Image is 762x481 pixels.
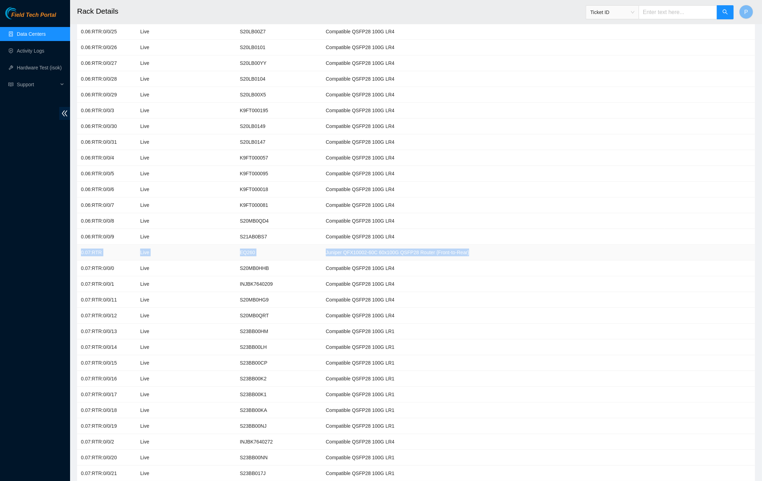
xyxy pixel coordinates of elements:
td: Compatible QSFP28 100G LR4 [322,87,506,103]
td: Live [136,418,194,434]
td: 0.07:RTR:0/0/16 [77,371,136,387]
td: K9FT000095 [236,166,322,182]
a: Data Centers [17,31,46,37]
td: 0.07:RTR:0/0/20 [77,450,136,466]
td: Live [136,339,194,355]
td: Compatible QSFP28 100G LR4 [322,229,506,245]
span: Ticket ID [590,7,634,18]
td: 0.06:RTR:0/0/7 [77,197,136,213]
a: Hardware Test (isok) [17,65,62,70]
span: Field Tech Portal [11,12,56,19]
td: Live [136,40,194,55]
td: Compatible QSFP28 100G LR4 [322,213,506,229]
td: S21AB0BS7 [236,229,322,245]
td: 0.06:RTR:0/0/28 [77,71,136,87]
td: 0.06:RTR:0/0/6 [77,182,136,197]
td: 0.06:RTR:0/0/5 [77,166,136,182]
td: Live [136,166,194,182]
td: S20LB0104 [236,71,322,87]
span: Support [17,77,58,92]
td: S23BB00CP [236,355,322,371]
td: Compatible QSFP28 100G LR1 [322,387,506,402]
td: 0.06:RTR:0/0/3 [77,103,136,118]
td: Juniper QFX10002-60C 60x100G QSFP28 Router {Front-to-Rear} [322,245,506,260]
td: S23BB00NJ [236,418,322,434]
td: Live [136,55,194,71]
td: K9FT000057 [236,150,322,166]
td: 0.06:RTR:0/0/26 [77,40,136,55]
td: Live [136,134,194,150]
button: search [717,5,734,19]
a: Activity Logs [17,48,44,54]
td: Live [136,182,194,197]
span: double-left [59,107,70,120]
td: Compatible QSFP28 100G LR1 [322,355,506,371]
td: Live [136,229,194,245]
td: Live [136,371,194,387]
td: Compatible QSFP28 100G LR4 [322,197,506,213]
td: 0.07:RTR:0/0/2 [77,434,136,450]
td: Live [136,387,194,402]
td: 0.06:RTR:0/0/31 [77,134,136,150]
td: Compatible QSFP28 100G LR4 [322,24,506,40]
td: Compatible QSFP28 100G LR4 [322,182,506,197]
td: Live [136,71,194,87]
td: Live [136,260,194,276]
span: read [8,82,13,87]
td: 0.06:RTR:0/0/27 [77,55,136,71]
td: 0.07:RTR:0/0/13 [77,324,136,339]
td: S23BB00K1 [236,387,322,402]
td: S23BB00LH [236,339,322,355]
img: Akamai Technologies [5,7,35,19]
td: S20LB00X5 [236,87,322,103]
td: Live [136,450,194,466]
td: 0.07:RTR:0/0/18 [77,402,136,418]
td: 0.06:RTR:0/0/25 [77,24,136,40]
td: S20LB00Z7 [236,24,322,40]
td: EQ260 [236,245,322,260]
td: INJBK7640272 [236,434,322,450]
td: S20LB0101 [236,40,322,55]
td: S20LB00YY [236,55,322,71]
td: Live [136,103,194,118]
td: 0.07:RTR:0/0/17 [77,387,136,402]
td: S23BB00K2 [236,371,322,387]
td: 0.06:RTR:0/0/4 [77,150,136,166]
td: Compatible QSFP28 100G LR1 [322,418,506,434]
span: P [744,8,748,16]
td: 0.07:RTR:0/0/19 [77,418,136,434]
td: Compatible QSFP28 100G LR4 [322,434,506,450]
td: Live [136,24,194,40]
td: Live [136,292,194,308]
button: P [739,5,753,19]
td: S20MB0QRT [236,308,322,324]
td: Compatible QSFP28 100G LR4 [322,134,506,150]
td: Live [136,150,194,166]
td: Live [136,118,194,134]
td: S23BB00HM [236,324,322,339]
td: K9FT000018 [236,182,322,197]
td: S23BB00NN [236,450,322,466]
td: Compatible QSFP28 100G LR1 [322,371,506,387]
td: S20MB0QD4 [236,213,322,229]
td: INJBK7640209 [236,276,322,292]
td: K9FT000081 [236,197,322,213]
td: Compatible QSFP28 100G LR4 [322,150,506,166]
td: 0.07:RTR:0/0/15 [77,355,136,371]
a: Akamai TechnologiesField Tech Portal [5,13,56,22]
td: Compatible QSFP28 100G LR1 [322,450,506,466]
td: Live [136,213,194,229]
td: Live [136,308,194,324]
td: Live [136,324,194,339]
td: S20MB0HG9 [236,292,322,308]
td: S20LB0147 [236,134,322,150]
td: 0.06:RTR:0/0/29 [77,87,136,103]
span: search [722,9,728,16]
td: 0.06:RTR:0/0/8 [77,213,136,229]
td: Compatible QSFP28 100G LR4 [322,71,506,87]
td: Live [136,402,194,418]
td: Live [136,355,194,371]
td: 0.07:RTR:0/0/14 [77,339,136,355]
td: 0.06:RTR:0/0/9 [77,229,136,245]
td: 0.07:RTR:0/0/12 [77,308,136,324]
